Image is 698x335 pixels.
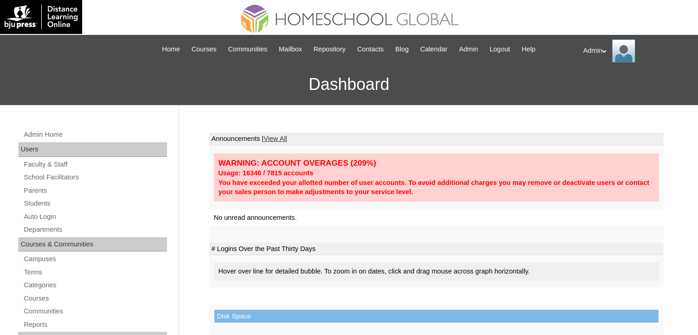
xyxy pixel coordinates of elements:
[416,44,452,55] a: Calendar
[23,224,167,235] a: Departments
[23,267,167,278] a: Terms
[23,279,167,291] a: Categories
[187,44,221,55] a: Courses
[279,44,302,55] span: Mailbox
[5,5,78,29] img: logo-white.png
[23,198,167,209] a: Students
[274,44,307,55] a: Mailbox
[313,44,346,55] span: Repository
[485,44,515,55] a: Logout
[228,44,268,55] span: Communities
[517,44,540,55] a: Help
[209,133,664,145] td: Announcements |
[5,64,693,105] h3: Dashboard
[352,44,388,55] a: Contacts
[490,44,510,55] span: Logout
[23,306,167,317] a: Communities
[23,211,167,223] a: Auto Login
[459,44,478,55] span: Admin
[23,172,167,183] a: School Facilitators
[214,262,659,281] div: Hover over line for detailed bubble. To zoom in on dates, click and drag mouse across graph horiz...
[23,185,167,196] a: Parents
[23,159,167,170] a: Faculty & Staff
[23,293,167,304] a: Courses
[23,129,167,140] a: Admin Home
[391,44,413,55] a: Blog
[218,178,654,197] div: You have exceeded your allotted number of user accounts. To avoid additional charges you may remo...
[209,243,664,256] td: # Logins Over the Past Thirty Days
[357,44,384,55] span: Contacts
[23,253,167,265] a: Campuses
[218,169,313,177] strong: Usage: 16346 / 7815 accounts
[522,44,536,55] span: Help
[583,39,689,62] div: Admin
[223,44,272,55] a: Communities
[420,44,447,55] span: Calendar
[209,209,664,226] td: No unread announcements.
[218,158,654,168] div: WARNING: ACCOUNT OVERAGES (209%)
[18,142,167,157] div: Users
[162,44,180,55] span: Home
[157,44,184,55] a: Home
[191,44,217,55] span: Courses
[263,135,287,142] a: View All
[309,44,350,55] a: Repository
[18,237,167,252] div: Courses & Communities
[23,319,167,330] a: Reports
[214,310,659,323] td: Disk Space
[612,39,635,62] img: Admin Homeschool Global
[454,44,483,55] a: Admin
[395,44,408,55] span: Blog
